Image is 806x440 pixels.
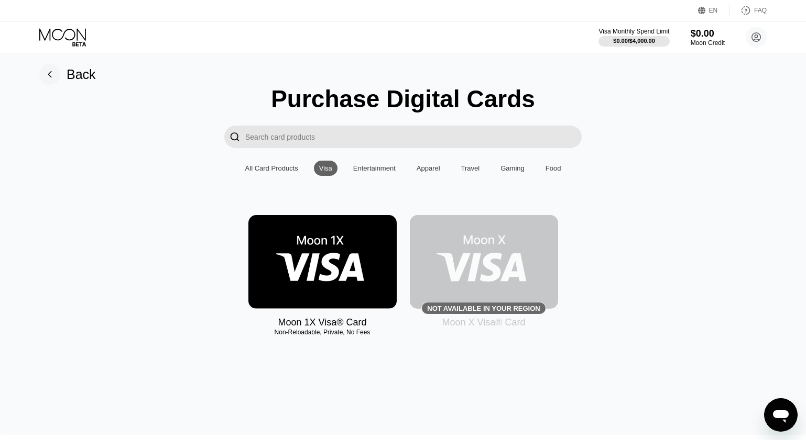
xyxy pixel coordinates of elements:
[248,329,397,336] div: Non-Reloadable, Private, No Fees
[598,28,669,47] div: Visa Monthly Spend Limit$0.00/$4,000.00
[39,64,96,85] div: Back
[314,161,337,176] div: Visa
[540,161,567,176] div: Food
[410,215,558,309] div: Not available in your region
[709,7,718,14] div: EN
[754,7,767,14] div: FAQ
[417,164,440,172] div: Apparel
[442,317,525,328] div: Moon X Visa® Card
[461,164,480,172] div: Travel
[613,38,655,44] div: $0.00 / $4,000.00
[224,126,245,148] div: 
[598,28,669,35] div: Visa Monthly Spend Limit
[278,317,366,328] div: Moon 1X Visa® Card
[245,126,582,148] input: Search card products
[456,161,485,176] div: Travel
[319,164,332,172] div: Visa
[348,161,401,176] div: Entertainment
[500,164,525,172] div: Gaming
[245,164,298,172] div: All Card Products
[427,304,540,312] div: Not available in your region
[353,164,396,172] div: Entertainment
[546,164,561,172] div: Food
[691,28,725,39] div: $0.00
[698,5,730,16] div: EN
[411,161,445,176] div: Apparel
[691,39,725,47] div: Moon Credit
[691,28,725,47] div: $0.00Moon Credit
[271,85,535,113] div: Purchase Digital Cards
[495,161,530,176] div: Gaming
[240,161,303,176] div: All Card Products
[230,131,240,143] div: 
[764,398,798,432] iframe: Button to launch messaging window
[730,5,767,16] div: FAQ
[67,67,96,82] div: Back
